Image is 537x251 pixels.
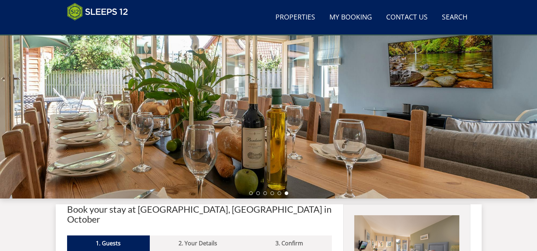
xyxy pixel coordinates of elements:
a: Contact Us [383,10,431,26]
a: 1. Guests [67,235,150,251]
iframe: Customer reviews powered by Trustpilot [64,25,138,31]
a: 2. Your Details [150,235,246,251]
a: My Booking [327,10,375,26]
a: Search [439,10,470,26]
img: Sleeps 12 [67,3,128,21]
h2: Book your stay at [GEOGRAPHIC_DATA], [GEOGRAPHIC_DATA] in October [67,204,332,224]
a: 3. Confirm [246,235,332,251]
a: Properties [273,10,318,26]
